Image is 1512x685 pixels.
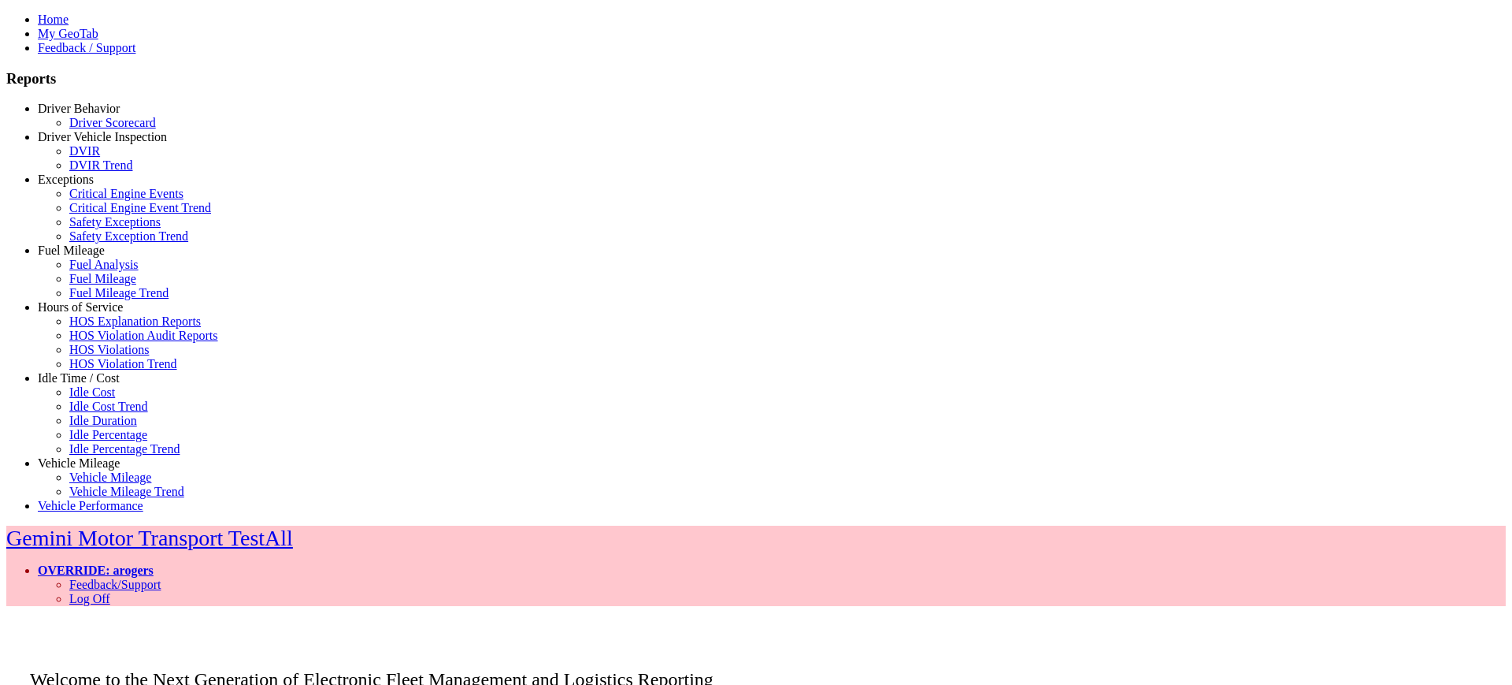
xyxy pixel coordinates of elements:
[38,244,105,257] a: Fuel Mileage
[69,343,149,356] a: HOS Violations
[69,272,136,285] a: Fuel Mileage
[69,485,184,498] a: Vehicle Mileage Trend
[69,315,201,328] a: HOS Explanation Reports
[69,471,151,484] a: Vehicle Mileage
[6,526,293,550] a: Gemini Motor Transport TestAll
[38,130,167,143] a: Driver Vehicle Inspection
[69,229,188,243] a: Safety Exception Trend
[38,564,154,577] a: OVERRIDE: arogers
[69,286,169,300] a: Fuel Mileage Trend
[6,70,1506,87] h3: Reports
[69,116,156,129] a: Driver Scorecard
[38,300,123,314] a: Hours of Service
[38,173,94,186] a: Exceptions
[38,27,98,40] a: My GeoTab
[69,592,110,605] a: Log Off
[69,201,211,214] a: Critical Engine Event Trend
[38,13,69,26] a: Home
[38,456,120,470] a: Vehicle Mileage
[69,428,147,441] a: Idle Percentage
[69,329,218,342] a: HOS Violation Audit Reports
[69,578,161,591] a: Feedback/Support
[38,499,143,512] a: Vehicle Performance
[69,442,180,456] a: Idle Percentage Trend
[38,41,135,54] a: Feedback / Support
[38,371,120,385] a: Idle Time / Cost
[69,187,183,200] a: Critical Engine Events
[38,102,120,115] a: Driver Behavior
[69,158,132,172] a: DVIR Trend
[69,144,100,158] a: DVIR
[69,215,161,229] a: Safety Exceptions
[69,357,177,370] a: HOS Violation Trend
[69,385,115,399] a: Idle Cost
[69,258,139,271] a: Fuel Analysis
[69,414,137,427] a: Idle Duration
[69,400,148,413] a: Idle Cost Trend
